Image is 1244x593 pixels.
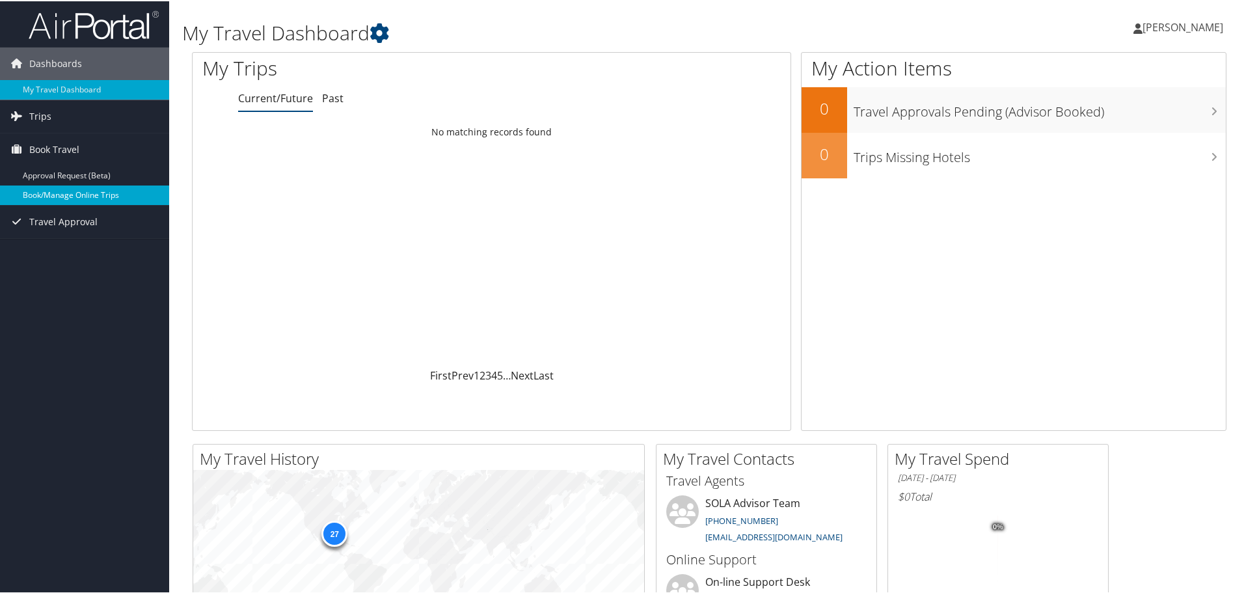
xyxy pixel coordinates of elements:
img: airportal-logo.png [29,8,159,39]
a: 0Trips Missing Hotels [802,131,1226,177]
a: Next [511,367,534,381]
h2: My Travel Spend [895,447,1108,469]
h6: Total [898,488,1098,503]
h2: My Travel Contacts [663,447,876,469]
a: First [430,367,452,381]
a: [PERSON_NAME] [1133,7,1236,46]
a: [PHONE_NUMBER] [705,514,778,525]
a: 3 [485,367,491,381]
h1: My Action Items [802,53,1226,81]
a: 1 [474,367,480,381]
span: Travel Approval [29,204,98,237]
h3: Online Support [666,549,867,568]
h1: My Travel Dashboard [182,18,885,46]
a: Prev [452,367,474,381]
span: [PERSON_NAME] [1143,19,1223,33]
a: 5 [497,367,503,381]
h3: Trips Missing Hotels [854,141,1226,165]
h2: 0 [802,142,847,164]
a: Current/Future [238,90,313,104]
a: 0Travel Approvals Pending (Advisor Booked) [802,86,1226,131]
h1: My Trips [202,53,532,81]
span: Trips [29,99,51,131]
span: … [503,367,511,381]
span: Dashboards [29,46,82,79]
a: Last [534,367,554,381]
a: Past [322,90,344,104]
div: 27 [321,519,347,545]
a: [EMAIL_ADDRESS][DOMAIN_NAME] [705,530,843,542]
span: Book Travel [29,132,79,165]
li: SOLA Advisor Team [660,494,873,547]
h3: Travel Agents [666,471,867,489]
a: 4 [491,367,497,381]
td: No matching records found [193,119,791,143]
h2: 0 [802,96,847,118]
h6: [DATE] - [DATE] [898,471,1098,483]
h3: Travel Approvals Pending (Advisor Booked) [854,95,1226,120]
h2: My Travel History [200,447,644,469]
span: $0 [898,488,910,503]
a: 2 [480,367,485,381]
tspan: 0% [993,522,1003,530]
